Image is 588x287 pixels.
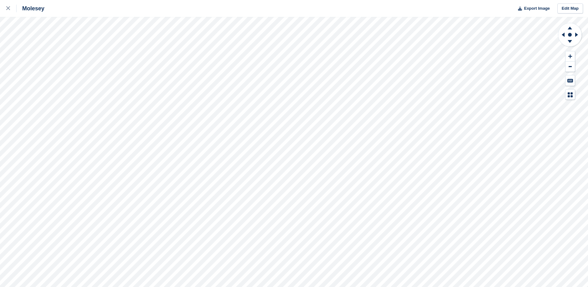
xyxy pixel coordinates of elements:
a: Edit Map [557,3,583,14]
button: Zoom Out [565,62,575,72]
div: Molesey [17,5,44,12]
span: Export Image [524,5,550,12]
button: Map Legend [565,90,575,100]
button: Zoom In [565,51,575,62]
button: Keyboard Shortcuts [565,75,575,86]
button: Export Image [514,3,550,14]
